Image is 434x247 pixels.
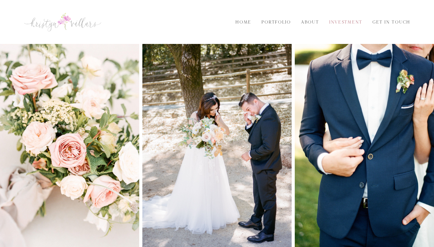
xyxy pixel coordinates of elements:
[326,19,366,26] a: Investment
[232,19,255,26] a: Home
[369,19,414,26] a: Get in Touch
[24,12,102,32] img: Kristyn Villars | San Luis Obispo Wedding Photographer
[298,19,323,26] a: About
[258,19,294,26] a: Portfolio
